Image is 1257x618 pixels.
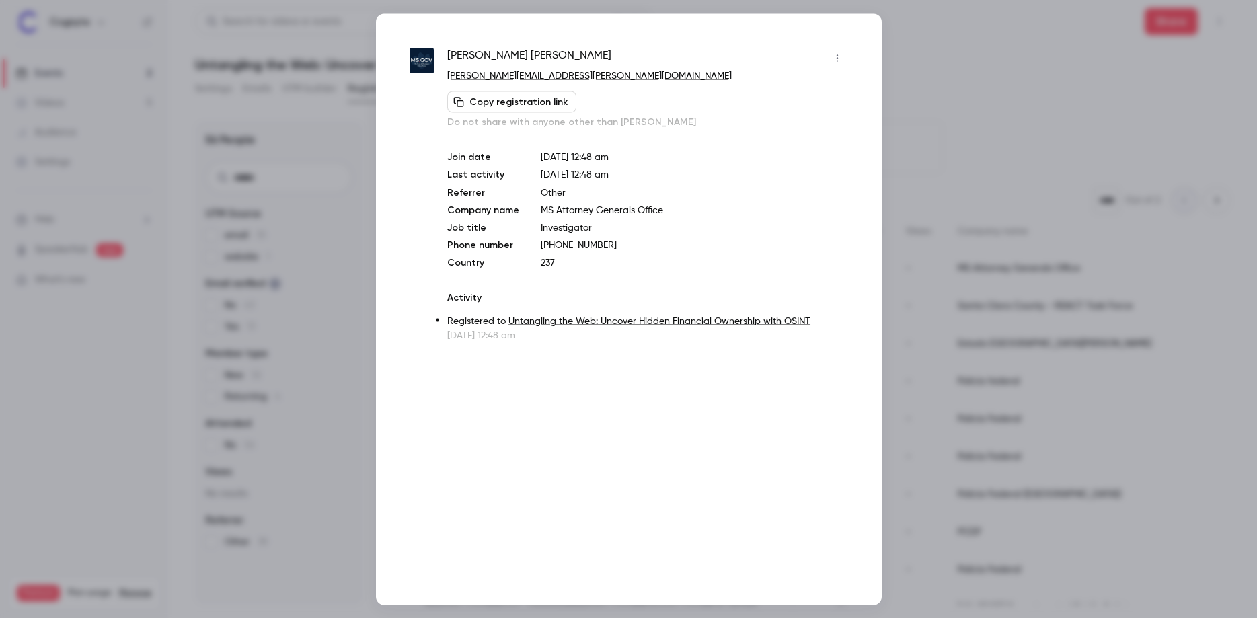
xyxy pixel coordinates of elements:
[541,186,847,199] p: Other
[508,316,810,325] a: Untangling the Web: Uncover Hidden Financial Ownership with OSINT
[447,256,519,269] p: Country
[447,238,519,252] p: Phone number
[447,186,519,199] p: Referrer
[541,169,609,179] span: [DATE] 12:48 am
[541,150,847,163] p: [DATE] 12:48 am
[447,115,847,128] p: Do not share with anyone other than [PERSON_NAME]
[541,221,847,234] p: Investigator
[447,328,847,342] p: [DATE] 12:48 am
[541,256,847,269] p: 237
[447,314,847,328] p: Registered to
[447,150,519,163] p: Join date
[447,291,847,304] p: Activity
[410,48,434,73] img: ago.ms.gov
[447,167,519,182] p: Last activity
[447,71,732,80] a: [PERSON_NAME][EMAIL_ADDRESS][PERSON_NAME][DOMAIN_NAME]
[447,221,519,234] p: Job title
[541,238,847,252] p: [PHONE_NUMBER]
[541,203,847,217] p: MS Attorney Generals Office
[447,203,519,217] p: Company name
[447,47,611,69] span: [PERSON_NAME] [PERSON_NAME]
[447,91,576,112] button: Copy registration link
